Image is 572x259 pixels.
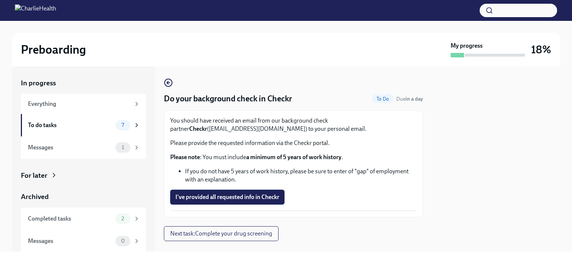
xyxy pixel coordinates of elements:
[15,4,56,16] img: CharlieHealth
[28,143,112,152] div: Messages
[170,230,272,237] span: Next task : Complete your drug screening
[175,193,279,201] span: I've provided all requested info in Checkr
[170,117,417,133] p: You should have received an email from our background check partner ([EMAIL_ADDRESS][DOMAIN_NAME]...
[406,96,423,102] strong: in a day
[21,192,146,202] a: Archived
[164,93,292,104] h4: Do your background check in Checkr
[117,122,128,128] span: 7
[117,145,128,150] span: 1
[28,237,112,245] div: Messages
[189,125,207,132] strong: Checkr
[21,78,146,88] a: In progress
[21,42,86,57] h2: Preboarding
[531,43,551,56] h3: 18%
[21,171,47,180] div: For later
[372,96,393,102] span: To Do
[170,190,285,205] button: I've provided all requested info in Checkr
[21,94,146,114] a: Everything
[117,216,128,221] span: 2
[246,154,341,161] strong: a minimum of 5 years of work history
[170,154,200,161] strong: Please note
[21,114,146,136] a: To do tasks7
[28,100,130,108] div: Everything
[117,238,129,244] span: 0
[170,153,417,161] p: : You must include .
[21,171,146,180] a: For later
[396,96,423,102] span: Due
[21,208,146,230] a: Completed tasks2
[164,226,279,241] button: Next task:Complete your drug screening
[21,136,146,159] a: Messages1
[28,121,112,129] div: To do tasks
[185,167,417,184] li: If you do not have 5 years of work history, please be sure to enter of "gap" of employment with a...
[21,230,146,252] a: Messages0
[451,42,483,50] strong: My progress
[396,95,423,102] span: October 2nd, 2025 08:00
[170,139,417,147] p: Please provide the requested information via the Checkr portal.
[28,215,112,223] div: Completed tasks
